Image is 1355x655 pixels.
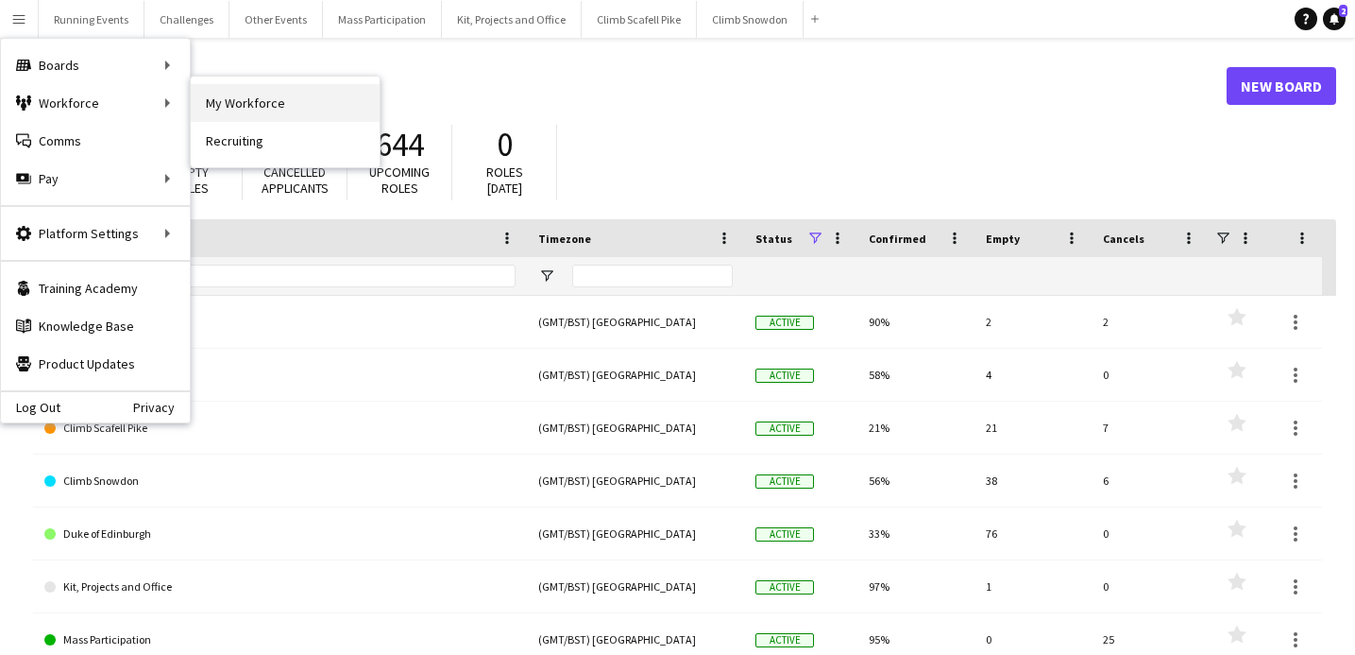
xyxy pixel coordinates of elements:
[755,316,814,330] span: Active
[78,265,516,287] input: Board name Filter Input
[44,349,516,402] a: Climb [PERSON_NAME]
[1,160,190,198] div: Pay
[144,1,229,38] button: Challenges
[755,422,814,436] span: Active
[1339,5,1347,17] span: 2
[582,1,697,38] button: Climb Scafell Pike
[857,455,974,507] div: 56%
[527,560,744,612] div: (GMT/BST) [GEOGRAPHIC_DATA]
[974,402,1092,454] div: 21
[39,1,144,38] button: Running Events
[755,369,814,383] span: Active
[974,508,1092,560] div: 76
[755,580,814,595] span: Active
[697,1,804,38] button: Climb Snowdon
[974,349,1092,401] div: 4
[1092,349,1209,401] div: 0
[755,633,814,647] span: Active
[857,508,974,560] div: 33%
[497,124,513,165] span: 0
[527,296,744,348] div: (GMT/BST) [GEOGRAPHIC_DATA]
[376,124,424,165] span: 644
[1092,402,1209,454] div: 7
[974,560,1092,612] div: 1
[486,164,523,197] span: Roles [DATE]
[191,122,380,160] a: Recruiting
[323,1,442,38] button: Mass Participation
[1092,560,1209,612] div: 0
[527,508,744,560] div: (GMT/BST) [GEOGRAPHIC_DATA]
[44,560,516,613] a: Kit, Projects and Office
[1,122,190,160] a: Comms
[755,527,814,542] span: Active
[1,345,190,383] a: Product Updates
[869,232,926,246] span: Confirmed
[369,164,430,197] span: Upcoming roles
[1103,232,1144,246] span: Cancels
[538,267,555,284] button: Open Filter Menu
[44,508,516,560] a: Duke of Edinburgh
[527,349,744,401] div: (GMT/BST) [GEOGRAPHIC_DATA]
[1,215,190,252] div: Platform Settings
[857,560,974,612] div: 97%
[538,232,591,246] span: Timezone
[755,474,814,489] span: Active
[527,402,744,454] div: (GMT/BST) [GEOGRAPHIC_DATA]
[44,402,516,455] a: Climb Scafell Pike
[572,265,733,287] input: Timezone Filter Input
[262,164,329,197] span: Cancelled applicants
[857,349,974,401] div: 58%
[44,296,516,349] a: Challenges
[1,307,190,345] a: Knowledge Base
[229,1,323,38] button: Other Events
[442,1,582,38] button: Kit, Projects and Office
[974,296,1092,348] div: 2
[1323,8,1346,30] a: 2
[857,296,974,348] div: 90%
[1,269,190,307] a: Training Academy
[44,455,516,508] a: Climb Snowdon
[1,400,60,415] a: Log Out
[1227,67,1336,105] a: New Board
[1,84,190,122] div: Workforce
[857,402,974,454] div: 21%
[133,400,190,415] a: Privacy
[191,84,380,122] a: My Workforce
[33,72,1227,100] h1: Boards
[1,46,190,84] div: Boards
[1092,455,1209,507] div: 6
[1092,296,1209,348] div: 2
[974,455,1092,507] div: 38
[986,232,1020,246] span: Empty
[1092,508,1209,560] div: 0
[755,232,792,246] span: Status
[527,455,744,507] div: (GMT/BST) [GEOGRAPHIC_DATA]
